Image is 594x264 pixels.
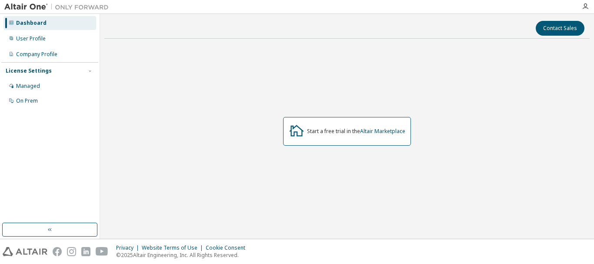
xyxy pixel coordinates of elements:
[536,21,584,36] button: Contact Sales
[3,247,47,256] img: altair_logo.svg
[96,247,108,256] img: youtube.svg
[16,51,57,58] div: Company Profile
[53,247,62,256] img: facebook.svg
[6,67,52,74] div: License Settings
[81,247,90,256] img: linkedin.svg
[67,247,76,256] img: instagram.svg
[16,35,46,42] div: User Profile
[16,97,38,104] div: On Prem
[16,20,47,27] div: Dashboard
[4,3,113,11] img: Altair One
[206,244,250,251] div: Cookie Consent
[16,83,40,90] div: Managed
[360,127,405,135] a: Altair Marketplace
[116,244,142,251] div: Privacy
[142,244,206,251] div: Website Terms of Use
[116,251,250,259] p: © 2025 Altair Engineering, Inc. All Rights Reserved.
[307,128,405,135] div: Start a free trial in the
